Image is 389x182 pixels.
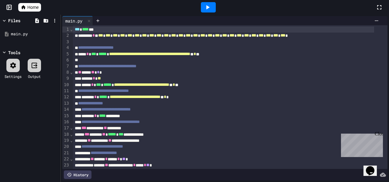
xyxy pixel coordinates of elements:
[62,18,85,24] div: main.py
[11,31,58,37] div: main.py
[62,57,70,63] div: 6
[62,88,70,94] div: 11
[18,3,41,12] a: Home
[62,144,70,150] div: 20
[62,162,70,168] div: 23
[62,82,70,88] div: 10
[339,131,383,157] iframe: chat widget
[62,75,70,82] div: 9
[62,26,70,33] div: 1
[27,4,39,10] span: Home
[62,100,70,107] div: 13
[64,170,91,179] div: History
[62,119,70,125] div: 16
[62,16,93,25] div: main.py
[70,156,73,161] span: Fold line
[28,74,41,79] div: Output
[62,131,70,138] div: 18
[62,69,70,75] div: 8
[62,113,70,119] div: 15
[62,94,70,100] div: 12
[62,51,70,57] div: 5
[62,33,70,39] div: 2
[70,132,73,137] span: Fold line
[70,125,73,130] span: Fold line
[62,156,70,162] div: 22
[62,138,70,144] div: 19
[363,158,383,176] iframe: chat widget
[8,17,20,24] div: Files
[62,169,70,175] div: 24
[5,74,22,79] div: Settings
[62,45,70,51] div: 4
[2,2,42,39] div: Chat with us now!Close
[62,150,70,156] div: 21
[62,125,70,131] div: 17
[70,169,73,174] span: Fold line
[70,27,73,32] span: Fold line
[8,49,20,56] div: Tools
[62,39,70,45] div: 3
[70,138,73,143] span: Fold line
[62,63,70,69] div: 7
[70,70,73,75] span: Fold line
[62,107,70,113] div: 14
